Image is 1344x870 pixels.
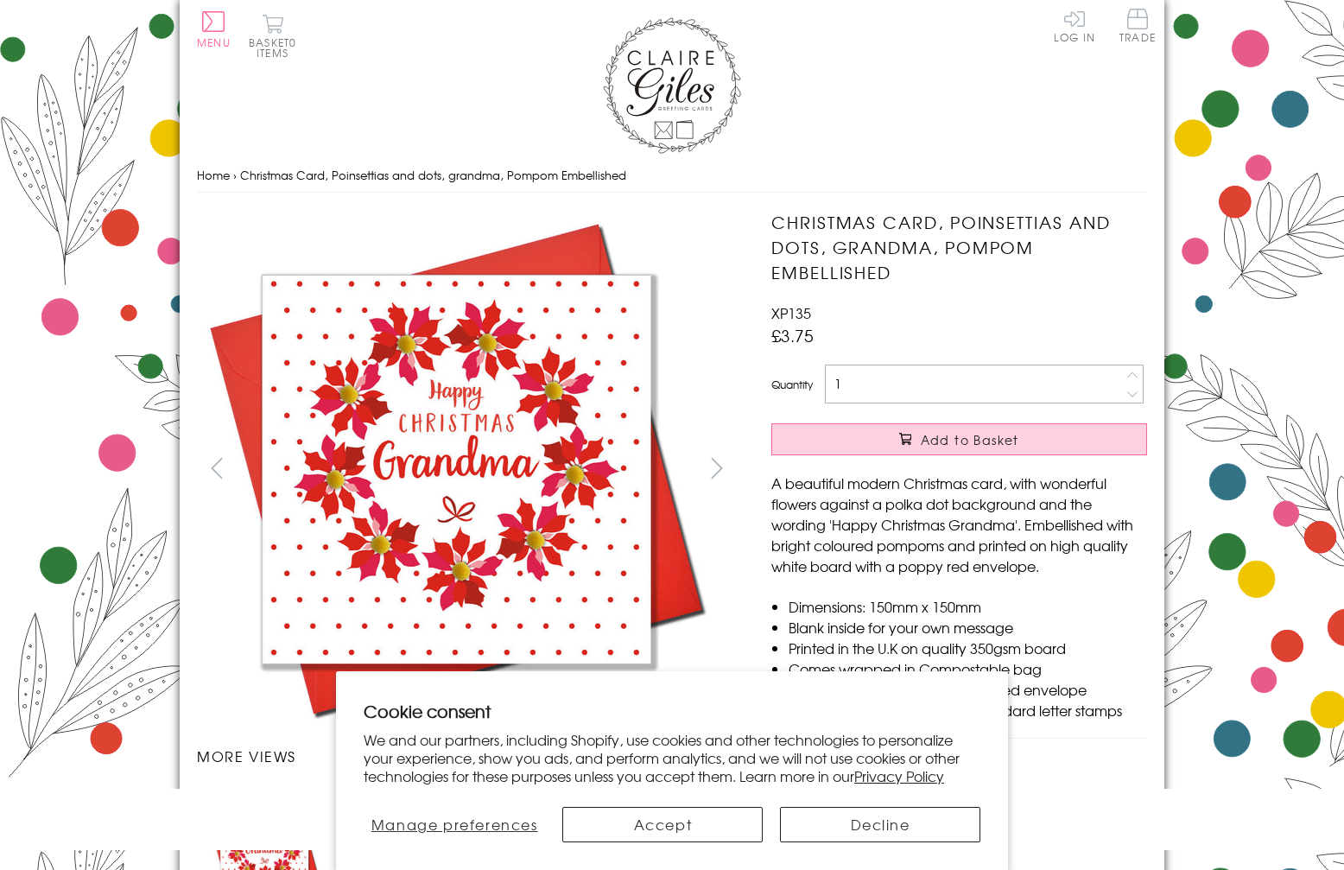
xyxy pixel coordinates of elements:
li: Dimensions: 150mm x 150mm [789,596,1147,617]
li: Comes wrapped in Compostable bag [789,658,1147,679]
img: Claire Giles Greetings Cards [603,17,741,154]
button: Accept [562,807,763,842]
button: Basket0 items [249,14,296,58]
span: Add to Basket [921,431,1019,448]
span: £3.75 [771,323,814,347]
button: prev [197,448,236,487]
button: Decline [780,807,980,842]
li: Blank inside for your own message [789,617,1147,638]
span: Manage preferences [371,814,538,835]
button: Manage preferences [364,807,545,842]
a: Log In [1054,9,1095,42]
span: Menu [197,35,231,50]
button: Add to Basket [771,423,1147,455]
span: › [233,167,237,183]
span: Christmas Card, Poinsettias and dots, grandma, Pompom Embellished [240,167,626,183]
a: Privacy Policy [854,765,944,786]
a: Trade [1119,9,1156,46]
button: next [698,448,737,487]
h2: Cookie consent [364,699,980,723]
span: XP135 [771,302,811,323]
h3: More views [197,746,737,766]
img: Christmas Card, Poinsettias and dots, grandma, Pompom Embellished [197,210,715,728]
span: Trade [1119,9,1156,42]
img: Christmas Card, Poinsettias and dots, grandma, Pompom Embellished [737,210,1255,728]
button: Menu [197,11,231,48]
nav: breadcrumbs [197,158,1147,194]
span: 0 items [257,35,296,60]
label: Quantity [771,377,813,392]
p: A beautiful modern Christmas card, with wonderful flowers against a polka dot background and the ... [771,473,1147,576]
h1: Christmas Card, Poinsettias and dots, grandma, Pompom Embellished [771,210,1147,284]
p: We and our partners, including Shopify, use cookies and other technologies to personalize your ex... [364,731,980,784]
a: Home [197,167,230,183]
li: Printed in the U.K on quality 350gsm board [789,638,1147,658]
